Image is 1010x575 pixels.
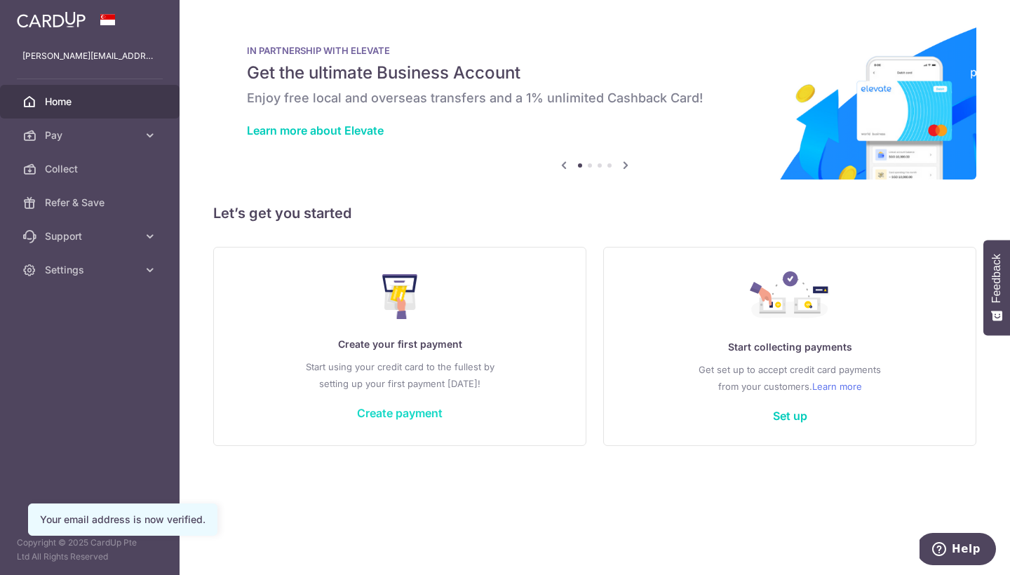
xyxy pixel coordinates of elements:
p: [PERSON_NAME][EMAIL_ADDRESS][DOMAIN_NAME] [22,49,157,63]
h5: Get the ultimate Business Account [247,62,943,84]
span: Pay [45,128,137,142]
span: Refer & Save [45,196,137,210]
img: Make Payment [382,274,418,319]
iframe: Opens a widget where you can find more information [920,533,996,568]
a: Set up [773,409,807,423]
p: IN PARTNERSHIP WITH ELEVATE [247,45,943,56]
p: Create your first payment [242,336,558,353]
span: Collect [45,162,137,176]
span: Support [45,229,137,243]
div: Your email address is now verified. [40,513,206,527]
a: Learn more about Elevate [247,123,384,137]
span: Home [45,95,137,109]
h6: Enjoy free local and overseas transfers and a 1% unlimited Cashback Card! [247,90,943,107]
p: Start collecting payments [632,339,948,356]
img: CardUp [17,11,86,28]
img: Collect Payment [750,271,830,322]
button: Feedback - Show survey [983,240,1010,335]
a: Learn more [812,378,862,395]
p: Get set up to accept credit card payments from your customers. [632,361,948,395]
img: Renovation banner [213,22,976,180]
h5: Let’s get you started [213,202,976,224]
p: Start using your credit card to the fullest by setting up your first payment [DATE]! [242,358,558,392]
span: Settings [45,263,137,277]
span: Feedback [990,254,1003,303]
a: Create payment [357,406,443,420]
